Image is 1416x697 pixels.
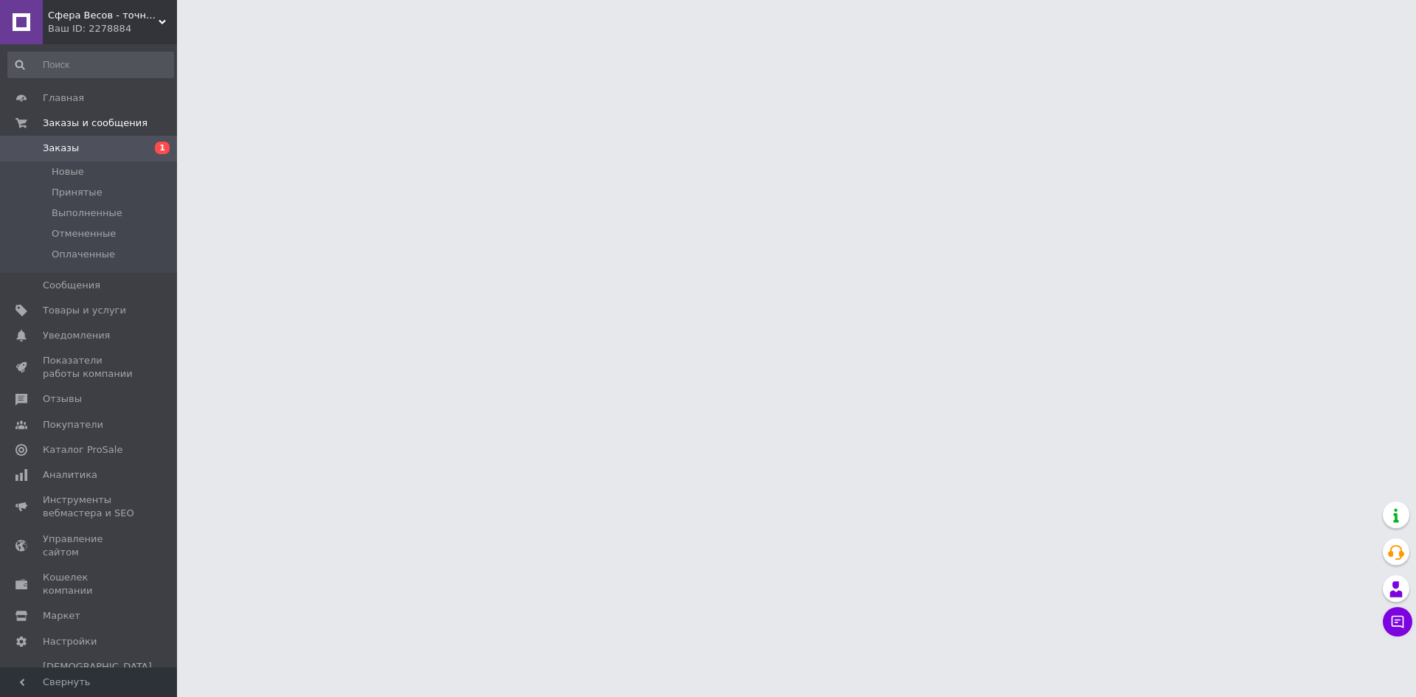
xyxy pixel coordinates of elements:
[52,186,103,199] span: Принятые
[43,304,126,317] span: Товары и услуги
[48,9,159,22] span: Сфера Весов - точность в деталях!
[52,227,116,240] span: Отмененные
[43,493,136,520] span: Инструменты вебмастера и SEO
[43,329,110,342] span: Уведомления
[43,142,79,155] span: Заказы
[43,609,80,623] span: Маркет
[52,165,84,178] span: Новые
[43,279,100,292] span: Сообщения
[1383,607,1412,637] button: Чат с покупателем
[43,392,82,406] span: Отзывы
[52,248,115,261] span: Оплаченные
[43,635,97,648] span: Настройки
[7,52,174,78] input: Поиск
[43,468,97,482] span: Аналитика
[52,207,122,220] span: Выполненные
[43,354,136,381] span: Показатели работы компании
[43,571,136,597] span: Кошелек компании
[43,533,136,559] span: Управление сайтом
[43,117,147,130] span: Заказы и сообщения
[48,22,177,35] div: Ваш ID: 2278884
[43,418,103,431] span: Покупатели
[43,443,122,457] span: Каталог ProSale
[155,142,170,154] span: 1
[43,91,84,105] span: Главная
